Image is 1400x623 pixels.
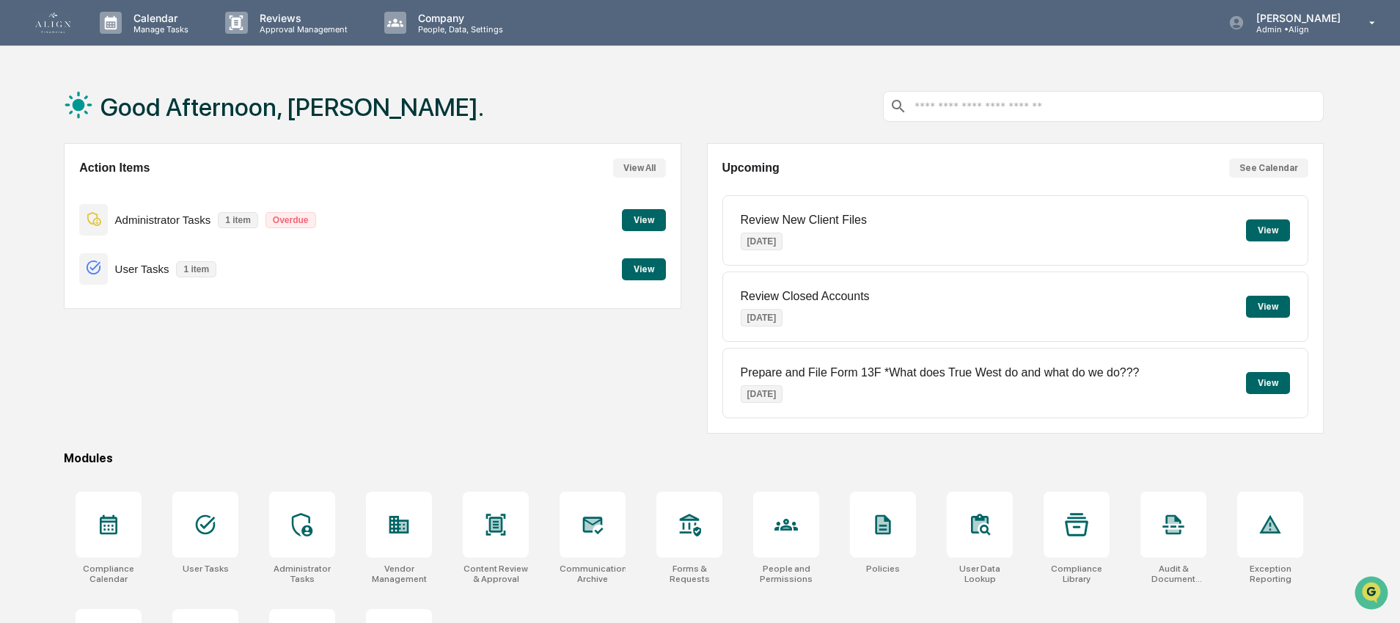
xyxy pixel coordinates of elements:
div: Forms & Requests [656,564,722,584]
p: [DATE] [741,385,783,403]
h1: Good Afternoon, [PERSON_NAME]. [100,92,484,122]
p: Review New Client Files [741,214,868,227]
p: How can we help? [15,31,267,54]
h2: Upcoming [722,161,780,175]
p: Administrator Tasks [115,214,211,226]
div: We're available if you need us! [66,127,202,139]
button: See Calendar [1229,159,1308,178]
div: Compliance Library [1044,564,1110,584]
p: [DATE] [741,233,783,250]
img: logo [35,12,70,33]
span: • [122,239,127,251]
p: 1 item [176,261,216,277]
p: 1 item [218,212,258,228]
p: Review Closed Accounts [741,290,870,303]
div: Vendor Management [366,564,432,584]
button: View [1246,296,1290,318]
p: Prepare and File Form 13F *What does True West do and what do we do??? [741,366,1140,379]
a: View [622,212,666,226]
div: People and Permissions [753,564,819,584]
span: [PERSON_NAME] [45,239,119,251]
div: 🔎 [15,329,26,341]
button: View [1246,372,1290,394]
img: Jack Rasmussen [15,225,38,249]
a: View [622,261,666,275]
div: Compliance Calendar [76,564,142,584]
button: View [1246,219,1290,241]
span: [DATE] [130,239,160,251]
p: Admin • Align [1245,24,1348,34]
p: Company [406,12,510,24]
p: Manage Tasks [122,24,196,34]
p: Reviews [248,12,355,24]
button: View [622,209,666,231]
a: 🖐️Preclearance [9,294,100,321]
button: Start new chat [249,117,267,134]
p: User Tasks [115,263,169,275]
div: Audit & Document Logs [1140,564,1206,584]
a: 🗄️Attestations [100,294,188,321]
div: Start new chat [66,112,241,127]
div: Content Review & Approval [463,564,529,584]
p: Approval Management [248,24,355,34]
a: 🔎Data Lookup [9,322,98,349]
p: Calendar [122,12,196,24]
img: 1746055101610-c473b297-6a78-478c-a979-82029cc54cd1 [15,112,41,139]
div: Administrator Tasks [269,564,335,584]
img: 1746055101610-c473b297-6a78-478c-a979-82029cc54cd1 [29,240,41,252]
button: View All [613,159,666,178]
span: [DATE] [48,200,78,211]
p: People, Data, Settings [406,24,510,34]
div: Past conversations [15,163,98,175]
p: [PERSON_NAME] [1245,12,1348,24]
span: Preclearance [29,300,95,315]
div: 🗄️ [106,302,118,313]
p: [DATE] [741,309,783,327]
div: 🖐️ [15,302,26,313]
iframe: Open customer support [1353,575,1393,614]
div: User Tasks [183,564,229,574]
div: Exception Reporting [1237,564,1303,584]
div: User Data Lookup [947,564,1013,584]
p: Overdue [265,212,316,228]
button: View [622,258,666,280]
span: Attestations [121,300,182,315]
div: Modules [64,451,1324,465]
span: Pylon [146,364,177,375]
a: Powered byPylon [103,363,177,375]
div: Policies [866,564,900,574]
h2: Action Items [79,161,150,175]
span: Data Lookup [29,328,92,343]
img: 8933085812038_c878075ebb4cc5468115_72.jpg [31,112,57,139]
div: Communications Archive [560,564,626,584]
button: See all [227,160,267,178]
